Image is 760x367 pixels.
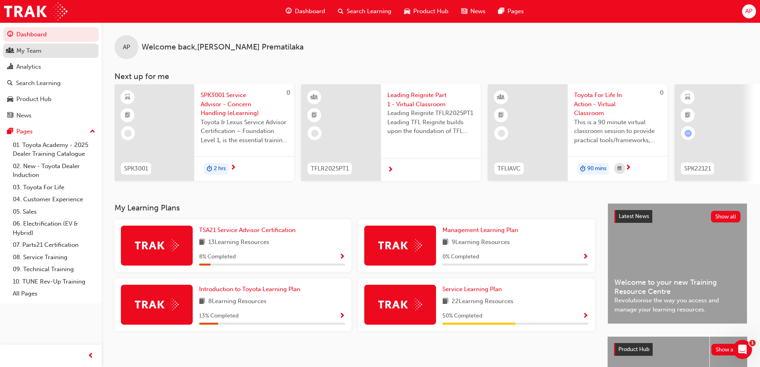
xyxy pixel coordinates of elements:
[582,313,588,320] span: Show Progress
[10,181,99,194] a: 03. Toyota For Life
[199,252,236,262] span: 8 % Completed
[312,110,317,121] span: booktick-icon
[619,213,649,220] span: Latest News
[10,288,99,300] a: All Pages
[7,63,13,71] span: chart-icon
[452,297,513,307] span: 22 Learning Resources
[7,31,13,38] span: guage-icon
[442,286,502,293] span: Service Learning Plan
[461,6,467,16] span: news-icon
[387,109,474,136] span: Leading Reignite TFLR2025PT1 Leading TFL Reignite builds upon the foundation of TFL Reignite, rea...
[114,84,294,181] a: 0SPK3001SPK3001 Service Advisor - Concern Handling (eLearning)Toyota & Lexus Service Advisor Cert...
[413,7,448,16] span: Product Hub
[295,7,325,16] span: Dashboard
[7,80,13,87] span: search-icon
[618,346,649,353] span: Product Hub
[7,48,13,55] span: people-icon
[10,239,99,251] a: 07. Parts21 Certification
[208,238,269,248] span: 13 Learning Resources
[7,96,13,103] span: car-icon
[279,3,332,20] a: guage-iconDashboard
[497,164,521,173] span: TFLIAVC
[582,254,588,261] span: Show Progress
[90,127,95,137] span: up-icon
[742,4,756,18] button: AP
[16,95,51,104] div: Product Hub
[685,130,692,137] span: learningRecordVerb_ATTEMPT-icon
[10,139,99,160] a: 01. Toyota Academy - 2025 Dealer Training Catalogue
[3,92,99,107] a: Product Hub
[404,6,410,16] span: car-icon
[498,110,504,121] span: booktick-icon
[684,164,711,173] span: SPK22121
[660,89,663,96] span: 0
[733,340,752,359] iframe: Intercom live chat
[452,238,510,248] span: 9 Learning Resources
[311,164,349,173] span: TFLR2025PT1
[7,128,13,135] span: pages-icon
[387,91,474,109] span: Leading Reignite Part 1 - Virtual Classroom
[16,79,61,88] div: Search Learning
[442,252,479,262] span: 0 % Completed
[580,164,586,174] span: duration-icon
[102,72,760,81] h3: Next up for me
[10,218,99,239] a: 06. Electrification (EV & Hybrid)
[442,238,448,248] span: book-icon
[125,110,130,121] span: booktick-icon
[488,84,667,181] a: 0TFLIAVCToyota For Life In Action - Virtual ClassroomThis is a 90 minute virtual classroom sessio...
[199,285,304,294] a: Introduction to Toyota Learning Plan
[614,343,741,356] a: Product HubShow all
[498,130,505,137] span: learningRecordVerb_NONE-icon
[587,164,606,173] span: 90 mins
[135,239,179,252] img: Trak
[16,62,41,71] div: Analytics
[745,7,752,16] span: AP
[442,285,505,294] a: Service Learning Plan
[10,206,99,218] a: 05. Sales
[442,226,521,235] a: Management Learning Plan
[16,111,32,120] div: News
[339,313,345,320] span: Show Progress
[711,211,741,222] button: Show all
[455,3,492,20] a: news-iconNews
[4,2,67,20] img: Trak
[625,165,631,172] span: next-icon
[3,27,99,42] a: Dashboard
[199,311,239,321] span: 13 % Completed
[470,7,486,16] span: News
[10,193,99,206] a: 04. Customer Experience
[614,296,740,314] span: Revolutionise the way you access and manage your learning resources.
[398,3,455,20] a: car-iconProduct Hub
[142,43,304,52] span: Welcome back , [PERSON_NAME] Prematilaka
[3,108,99,123] a: News
[338,6,343,16] span: search-icon
[199,297,205,307] span: book-icon
[339,311,345,321] button: Show Progress
[135,298,179,311] img: Trak
[442,311,482,321] span: 50 % Completed
[10,251,99,264] a: 08. Service Training
[749,340,756,346] span: 1
[311,130,318,137] span: learningRecordVerb_NONE-icon
[574,91,661,118] span: Toyota For Life In Action - Virtual Classroom
[442,297,448,307] span: book-icon
[10,160,99,181] a: 02. New - Toyota Dealer Induction
[301,84,481,181] a: TFLR2025PT1Leading Reignite Part 1 - Virtual ClassroomLeading Reignite TFLR2025PT1 Leading TFL Re...
[614,278,740,296] span: Welcome to your new Training Resource Centre
[201,118,288,145] span: Toyota & Lexus Service Advisor Certification – Foundation Level 1, is the essential training cour...
[16,127,33,136] div: Pages
[614,210,740,223] a: Latest NewsShow all
[125,92,130,103] span: learningResourceType_ELEARNING-icon
[88,351,94,361] span: prev-icon
[199,286,300,293] span: Introduction to Toyota Learning Plan
[10,276,99,288] a: 10. TUNE Rev-Up Training
[123,43,130,52] span: AP
[214,164,226,173] span: 2 hrs
[286,6,292,16] span: guage-icon
[378,298,422,311] img: Trak
[3,26,99,124] button: DashboardMy TeamAnalyticsSearch LearningProduct HubNews
[124,164,148,173] span: SPK3001
[16,46,41,56] div: My Team
[685,92,691,103] span: learningResourceType_ELEARNING-icon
